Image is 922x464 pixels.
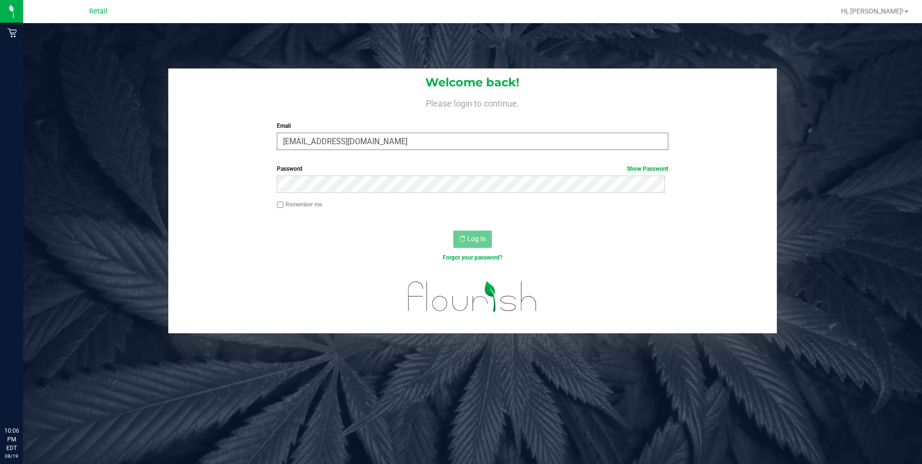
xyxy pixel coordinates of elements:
img: flourish_logo.svg [396,272,549,321]
h4: Please login to continue. [168,96,777,108]
a: Show Password [627,165,668,172]
button: Log In [453,231,492,248]
p: 10:06 PM EDT [4,426,19,452]
span: Retail [89,7,108,15]
label: Remember me [277,200,322,209]
span: Password [277,165,302,172]
input: Remember me [277,202,284,208]
span: Log In [467,235,486,243]
a: Forgot your password? [443,254,502,261]
p: 08/19 [4,452,19,460]
inline-svg: Retail [7,28,17,38]
h1: Welcome back! [168,76,777,89]
span: Hi, [PERSON_NAME]! [841,7,904,15]
label: Email [277,122,668,130]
